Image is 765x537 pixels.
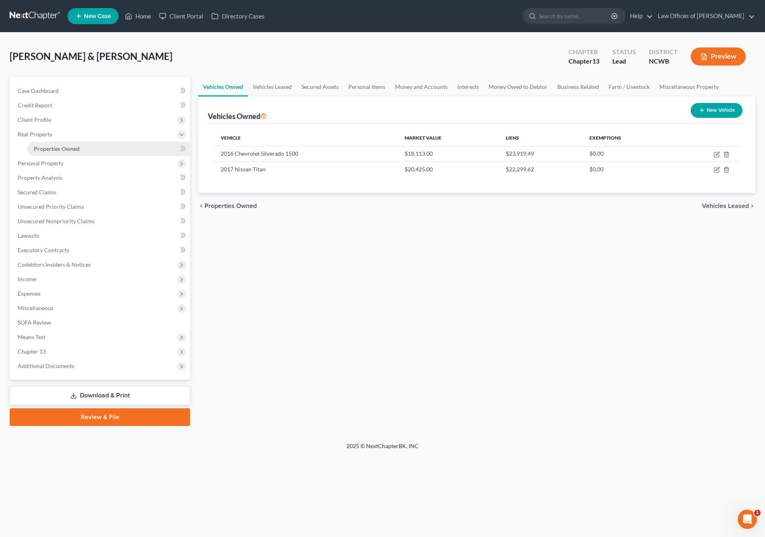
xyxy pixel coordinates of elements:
div: 2025 © NextChapterBK, INC [153,442,612,457]
a: Business Related [552,77,604,97]
span: Properties Owned [205,203,257,209]
a: Interests [452,77,484,97]
span: Personal Property [18,160,63,167]
a: Secured Claims [11,185,190,200]
th: Vehicle [214,130,398,146]
span: Secured Claims [18,189,56,195]
span: Properties Owned [34,145,80,152]
a: Farm / Livestock [604,77,655,97]
a: Directory Cases [207,9,269,23]
td: $0.00 [583,146,674,161]
span: New Case [84,13,111,19]
a: SOFA Review [11,315,190,330]
span: Real Property [18,131,52,138]
td: 2016 Chevrolet Silverado 1500 [214,146,398,161]
span: Income [18,276,36,282]
div: Vehicles Owned [208,111,267,121]
div: Status [612,47,636,57]
span: Property Analysis [18,174,62,181]
td: $0.00 [583,162,674,177]
span: [PERSON_NAME] & [PERSON_NAME] [10,50,172,62]
span: Unsecured Nonpriority Claims [18,218,94,224]
td: $22,299.62 [499,162,583,177]
span: Means Test [18,333,45,340]
a: Law Offices of [PERSON_NAME] [654,9,755,23]
span: Expenses [18,290,41,297]
a: Miscellaneous Property [655,77,724,97]
a: Case Dashboard [11,84,190,98]
a: Home [121,9,155,23]
button: New Vehicle [691,103,742,118]
span: Miscellaneous [18,305,53,311]
a: Property Analysis [11,171,190,185]
a: Download & Print [10,386,190,405]
div: Chapter [569,57,599,66]
span: Unsecured Priority Claims [18,203,84,210]
button: Preview [691,47,746,66]
div: Chapter [569,47,599,57]
span: 13 [592,57,599,65]
span: SOFA Review [18,319,51,326]
span: Client Profile [18,116,51,123]
a: Personal Items [344,77,390,97]
td: $20,425.00 [398,162,499,177]
th: Exemptions [583,130,674,146]
a: Lawsuits [11,228,190,243]
a: Properties Owned [27,142,190,156]
th: Liens [499,130,583,146]
td: $18,113.00 [398,146,499,161]
span: Credit Report [18,102,52,109]
span: Lawsuits [18,232,39,239]
th: Market Value [398,130,499,146]
iframe: Intercom live chat [738,510,757,529]
div: District [649,47,678,57]
a: Unsecured Priority Claims [11,200,190,214]
i: chevron_left [198,203,205,209]
button: chevron_left Properties Owned [198,203,257,209]
span: Codebtors Insiders & Notices [18,261,91,268]
a: Review & File [10,408,190,426]
a: Unsecured Nonpriority Claims [11,214,190,228]
a: Client Portal [155,9,207,23]
span: Executory Contracts [18,247,69,253]
a: Vehicles Owned [198,77,248,97]
td: 2017 Nissan Titan [214,162,398,177]
span: 1 [754,510,761,516]
a: Executory Contracts [11,243,190,257]
a: Help [626,9,653,23]
a: Money Owed to Debtor [484,77,552,97]
input: Search by name... [539,8,612,23]
i: chevron_right [749,203,755,209]
div: NCWB [649,57,678,66]
a: Secured Assets [297,77,344,97]
a: Money and Accounts [390,77,452,97]
span: Vehicles Leased [702,203,749,209]
a: Credit Report [11,98,190,113]
span: Chapter 13 [18,348,46,355]
a: Vehicles Leased [248,77,297,97]
td: $23,919.49 [499,146,583,161]
button: Vehicles Leased chevron_right [702,203,755,209]
span: Case Dashboard [18,87,59,94]
div: Lead [612,57,636,66]
span: Additional Documents [18,362,74,369]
